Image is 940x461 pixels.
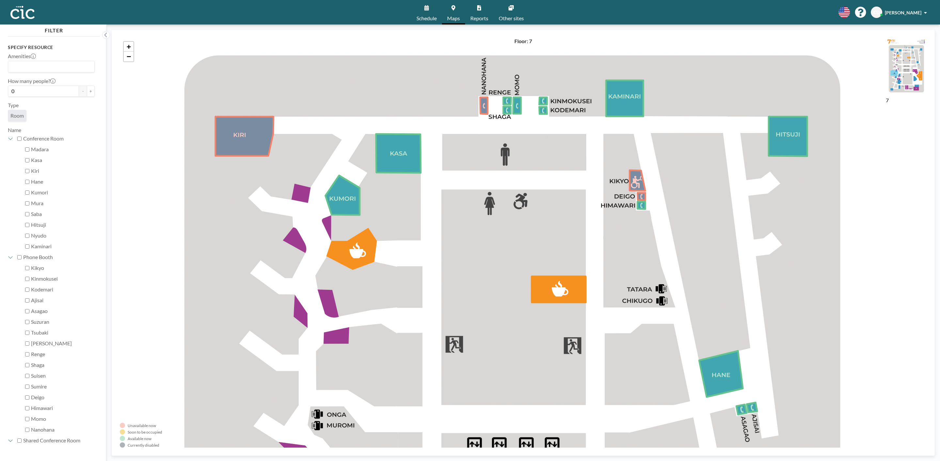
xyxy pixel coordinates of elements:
span: Maps [447,16,460,21]
h4: Floor: 7 [514,38,532,44]
img: organization-logo [10,6,35,19]
label: Kikyo [31,265,95,271]
label: Phone Booth [23,254,95,260]
h4: FILTER [8,25,100,34]
label: Ajisai [31,297,95,304]
label: Kinmokusei [31,275,95,282]
label: Kumori [31,189,95,196]
span: − [127,52,131,60]
label: Suisen [31,372,95,379]
a: Zoom out [124,52,133,61]
label: Hitsuji [31,222,95,228]
label: Nanohana [31,426,95,433]
label: Kaminari [31,243,95,250]
button: - [79,86,87,97]
label: Name [8,127,21,133]
label: Deigo [31,394,95,401]
label: Amenities [8,53,36,59]
label: Kodemari [31,286,95,293]
span: [PERSON_NAME] [885,10,921,15]
label: Shaga [31,362,95,368]
div: Soon to be occupied [128,430,162,435]
label: Suzuran [31,319,95,325]
label: 7 [886,97,889,103]
span: Room [10,112,24,119]
span: Other sites [499,16,524,21]
label: Mura [31,200,95,206]
input: Search for option [9,62,91,71]
label: How many people? [8,78,55,84]
label: Tsubaki [31,329,95,336]
label: Himawari [31,405,95,411]
label: Madara [31,146,95,153]
div: Available now [128,436,151,441]
label: Kasa [31,157,95,163]
label: Type [8,102,19,108]
label: Asagao [31,308,95,314]
label: Conference Room [23,135,95,142]
a: Zoom in [124,42,133,52]
button: + [87,86,95,97]
label: Renge [31,351,95,357]
label: Sumire [31,383,95,390]
span: Schedule [416,16,437,21]
label: Momo [31,416,95,422]
label: Nyudo [31,232,95,239]
div: Currently disabled [128,443,159,448]
label: Saba [31,211,95,217]
label: [PERSON_NAME] [31,340,95,347]
div: Unavailable now [128,423,156,428]
label: Kiri [31,168,95,174]
span: + [127,42,131,51]
label: Shared Conference Room [23,437,95,444]
div: Search for option [8,61,94,72]
img: e756fe08e05d43b3754d147caf3627ee.png [886,38,927,96]
span: Reports [470,16,488,21]
h3: Specify resource [8,44,95,50]
span: CD [873,9,880,15]
label: Hane [31,178,95,185]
